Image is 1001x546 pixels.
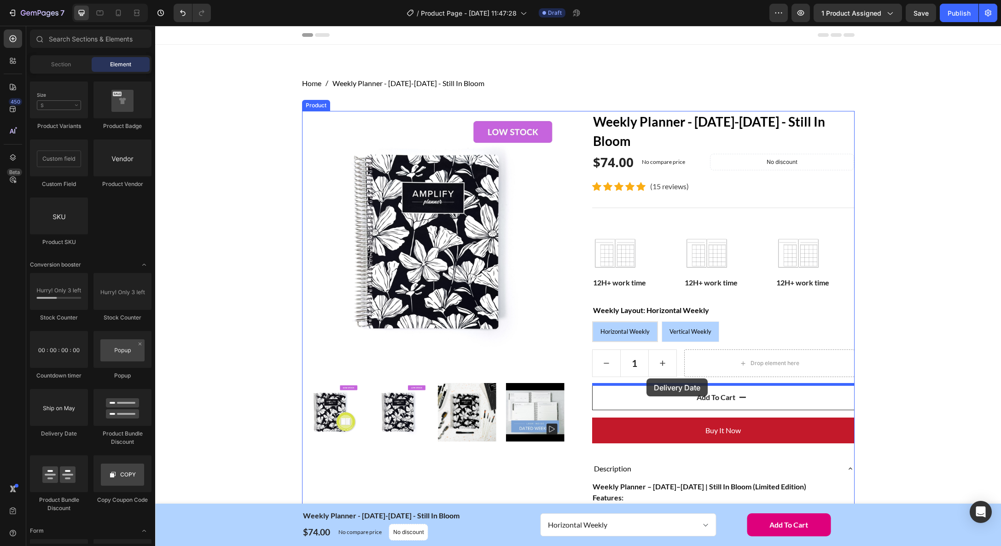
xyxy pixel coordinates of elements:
[948,8,971,18] div: Publish
[51,60,71,69] span: Section
[155,26,1001,546] iframe: Design area
[174,4,211,22] div: Undo/Redo
[93,496,151,504] div: Copy Coupon Code
[110,60,131,69] span: Element
[814,4,902,22] button: 1 product assigned
[137,523,151,538] span: Toggle open
[93,122,151,130] div: Product Badge
[421,8,517,18] span: Product Page - [DATE] 11:47:28
[93,314,151,322] div: Stock Counter
[137,257,151,272] span: Toggle open
[7,168,22,176] div: Beta
[940,4,978,22] button: Publish
[30,261,81,269] span: Conversion booster
[60,7,64,18] p: 7
[30,527,44,535] span: Form
[906,4,936,22] button: Save
[30,314,88,322] div: Stock Counter
[30,430,88,438] div: Delivery Date
[30,372,88,380] div: Countdown timer
[9,98,22,105] div: 450
[4,4,69,22] button: 7
[970,501,992,523] div: Open Intercom Messenger
[30,29,151,48] input: Search Sections & Elements
[30,180,88,188] div: Custom Field
[914,9,929,17] span: Save
[30,122,88,130] div: Product Variants
[93,430,151,446] div: Product Bundle Discount
[93,180,151,188] div: Product Vendor
[417,8,419,18] span: /
[93,372,151,380] div: Popup
[548,9,562,17] span: Draft
[30,496,88,512] div: Product Bundle Discount
[30,238,88,246] div: Product SKU
[821,8,881,18] span: 1 product assigned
